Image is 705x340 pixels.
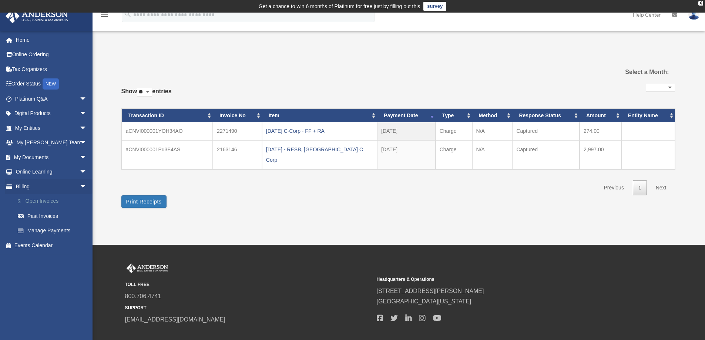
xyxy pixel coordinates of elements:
[512,122,580,140] td: Captured
[5,47,98,62] a: Online Ordering
[213,122,262,140] td: 2271490
[5,77,98,92] a: Order StatusNEW
[213,140,262,169] td: 2163146
[266,144,373,165] div: [DATE] - RESB, [GEOGRAPHIC_DATA] C Corp
[580,109,621,122] th: Amount: activate to sort column ascending
[436,140,472,169] td: Charge
[5,121,98,135] a: My Entitiesarrow_drop_down
[436,109,472,122] th: Type: activate to sort column ascending
[377,288,484,294] a: [STREET_ADDRESS][PERSON_NAME]
[5,33,98,47] a: Home
[125,304,372,312] small: SUPPORT
[5,91,98,106] a: Platinum Q&Aarrow_drop_down
[125,293,161,299] a: 800.706.4741
[5,238,98,253] a: Events Calendar
[121,195,167,208] button: Print Receipts
[122,109,213,122] th: Transaction ID: activate to sort column ascending
[5,150,98,165] a: My Documentsarrow_drop_down
[5,135,98,150] a: My [PERSON_NAME] Teamarrow_drop_down
[80,135,94,151] span: arrow_drop_down
[423,2,446,11] a: survey
[80,121,94,136] span: arrow_drop_down
[377,122,436,140] td: [DATE]
[512,140,580,169] td: Captured
[125,316,225,323] a: [EMAIL_ADDRESS][DOMAIN_NAME]
[100,10,109,19] i: menu
[137,88,152,97] select: Showentries
[80,179,94,194] span: arrow_drop_down
[100,13,109,19] a: menu
[266,126,373,136] div: [DATE] C-Corp - FF + RA
[580,140,621,169] td: 2,997.00
[650,180,672,195] a: Next
[688,9,699,20] img: User Pic
[621,109,675,122] th: Entity Name: activate to sort column ascending
[43,78,59,90] div: NEW
[10,209,94,223] a: Past Invoices
[80,165,94,180] span: arrow_drop_down
[472,122,513,140] td: N/A
[121,86,172,104] label: Show entries
[3,9,70,23] img: Anderson Advisors Platinum Portal
[5,179,98,194] a: Billingarrow_drop_down
[698,1,703,6] div: close
[633,180,647,195] a: 1
[436,122,472,140] td: Charge
[588,67,669,77] label: Select a Month:
[580,122,621,140] td: 274.00
[598,180,629,195] a: Previous
[5,106,98,121] a: Digital Productsarrow_drop_down
[377,109,436,122] th: Payment Date: activate to sort column ascending
[472,109,513,122] th: Method: activate to sort column ascending
[80,91,94,107] span: arrow_drop_down
[80,150,94,165] span: arrow_drop_down
[10,223,98,238] a: Manage Payments
[259,2,420,11] div: Get a chance to win 6 months of Platinum for free just by filling out this
[10,194,98,209] a: $Open Invoices
[122,122,213,140] td: aCNVI000001YOH34AO
[377,140,436,169] td: [DATE]
[262,109,377,122] th: Item: activate to sort column ascending
[124,10,132,18] i: search
[22,197,26,206] span: $
[377,276,623,283] small: Headquarters & Operations
[80,106,94,121] span: arrow_drop_down
[122,140,213,169] td: aCNVI000001Pu3F4AS
[125,263,169,273] img: Anderson Advisors Platinum Portal
[512,109,580,122] th: Response Status: activate to sort column ascending
[5,62,98,77] a: Tax Organizers
[472,140,513,169] td: N/A
[377,298,471,304] a: [GEOGRAPHIC_DATA][US_STATE]
[213,109,262,122] th: Invoice No: activate to sort column ascending
[125,281,372,289] small: TOLL FREE
[5,165,98,179] a: Online Learningarrow_drop_down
